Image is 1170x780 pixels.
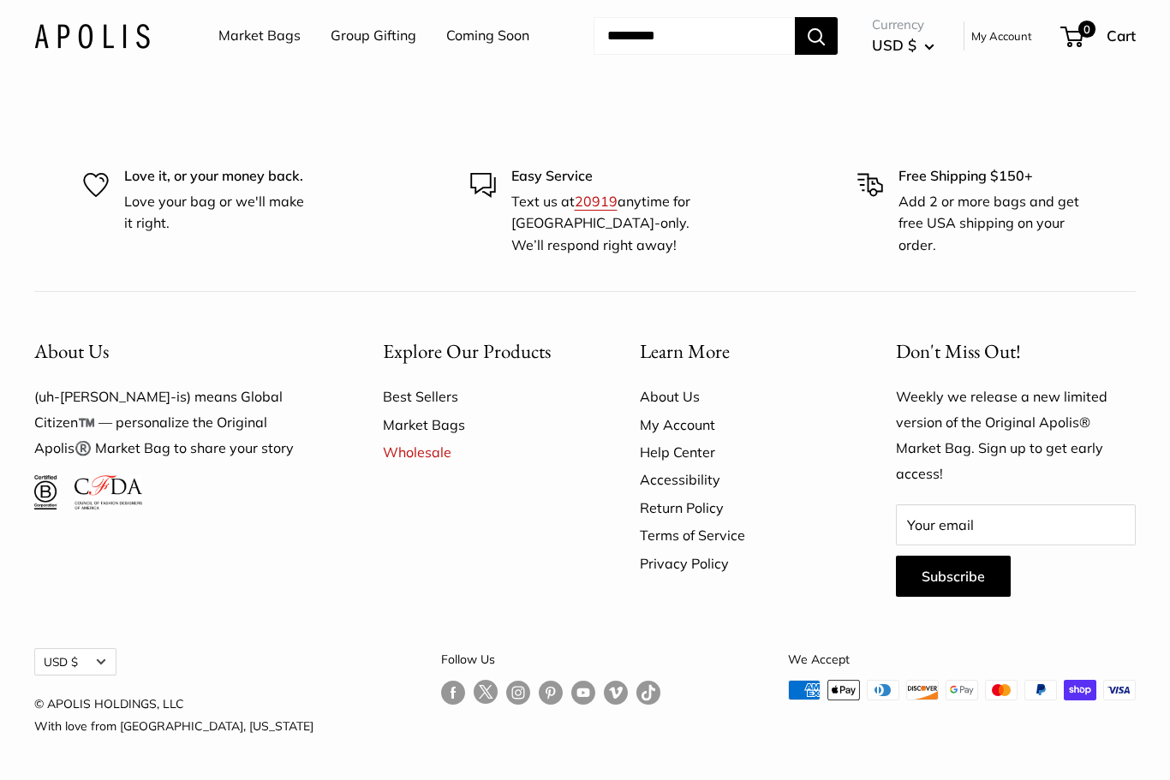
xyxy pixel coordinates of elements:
a: Group Gifting [331,23,416,49]
a: 0 Cart [1062,22,1136,50]
p: Love it, or your money back. [124,165,313,188]
p: Love your bag or we'll make it right. [124,191,313,235]
a: Market Bags [383,411,580,438]
span: Learn More [640,338,730,364]
span: Currency [872,13,934,37]
a: My Account [971,26,1032,46]
button: Learn More [640,335,837,368]
p: © APOLIS HOLDINGS, LLC With love from [GEOGRAPHIC_DATA], [US_STATE] [34,693,313,737]
a: Accessibility [640,466,837,493]
button: Subscribe [896,556,1011,597]
p: Text us at anytime for [GEOGRAPHIC_DATA]-only. We’ll respond right away! [511,191,701,257]
img: Certified B Corporation [34,475,57,509]
p: Follow Us [441,648,660,670]
p: Free Shipping $150+ [898,165,1088,188]
p: (uh-[PERSON_NAME]-is) means Global Citizen™️ — personalize the Original Apolis®️ Market Bag to sh... [34,384,323,461]
span: Explore Our Products [383,338,551,364]
span: 0 [1078,21,1095,38]
button: Search [795,17,838,55]
a: Help Center [640,438,837,466]
a: Market Bags [218,23,301,49]
a: Follow us on Pinterest [539,680,563,705]
a: Follow us on Facebook [441,680,465,705]
a: Follow us on Twitter [474,680,498,711]
button: USD $ [34,648,116,676]
span: Cart [1107,27,1136,45]
a: About Us [640,383,837,410]
a: Terms of Service [640,521,837,549]
a: Follow us on Tumblr [636,680,660,705]
button: About Us [34,335,323,368]
p: Easy Service [511,165,701,188]
input: Search... [594,17,795,55]
p: Add 2 or more bags and get free USA shipping on your order. [898,191,1088,257]
img: Apolis [34,23,150,48]
a: Coming Soon [446,23,529,49]
a: 20919 [575,193,618,210]
p: Weekly we release a new limited version of the Original Apolis® Market Bag. Sign up to get early ... [896,384,1136,487]
button: USD $ [872,32,934,59]
span: USD $ [872,36,916,54]
a: Best Sellers [383,383,580,410]
a: Return Policy [640,494,837,521]
a: Follow us on Instagram [506,680,530,705]
a: Privacy Policy [640,550,837,577]
p: Don't Miss Out! [896,335,1136,368]
a: Follow us on YouTube [571,680,595,705]
span: About Us [34,338,109,364]
a: Follow us on Vimeo [604,680,628,705]
a: Wholesale [383,438,580,466]
button: Explore Our Products [383,335,580,368]
img: Council of Fashion Designers of America Member [75,475,142,509]
p: We Accept [788,648,1136,670]
a: My Account [640,411,837,438]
